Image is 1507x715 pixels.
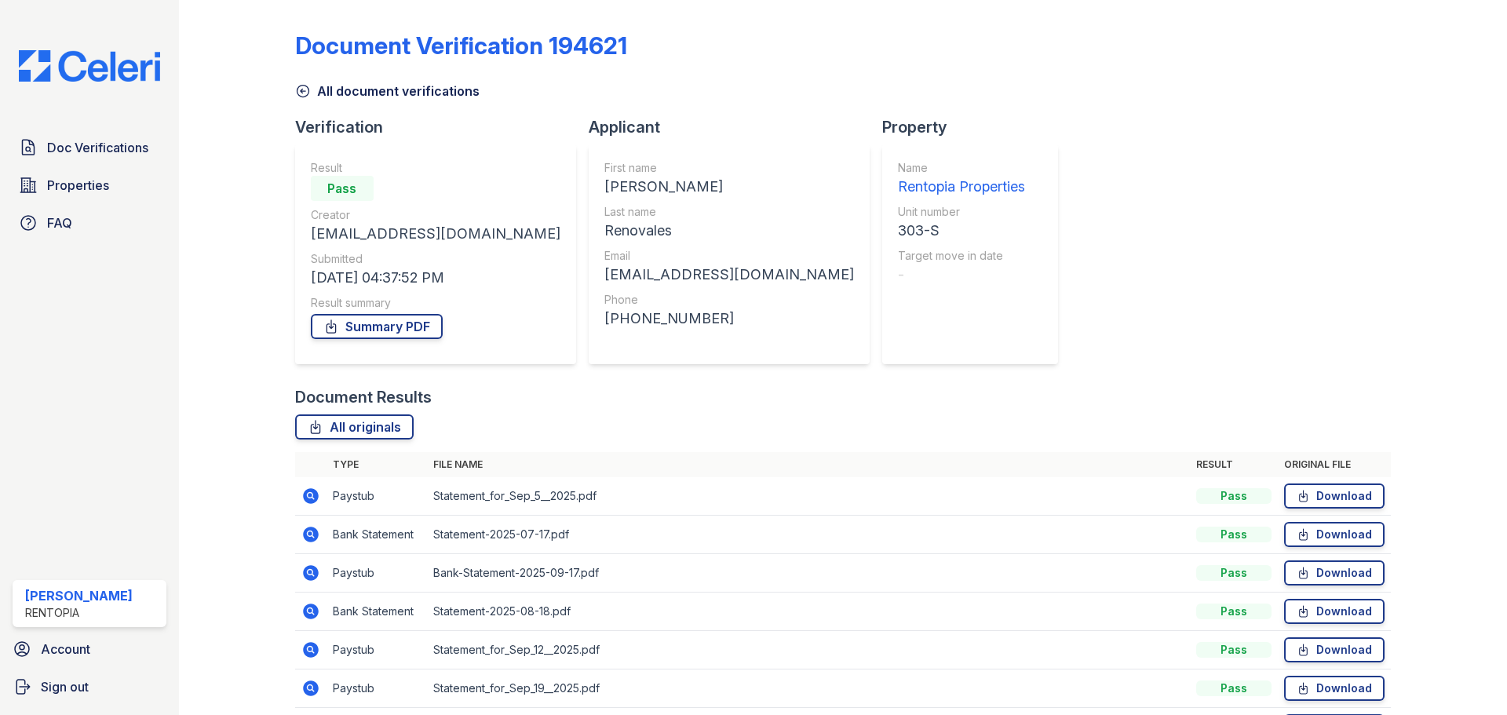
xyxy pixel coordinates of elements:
div: Creator [311,207,560,223]
img: CE_Logo_Blue-a8612792a0a2168367f1c8372b55b34899dd931a85d93a1a3d3e32e68fde9ad4.png [6,50,173,82]
div: [DATE] 04:37:52 PM [311,267,560,289]
div: Phone [604,292,854,308]
td: Paystub [327,669,427,708]
div: Document Verification 194621 [295,31,627,60]
a: Name Rentopia Properties [898,160,1025,198]
div: [EMAIL_ADDRESS][DOMAIN_NAME] [604,264,854,286]
a: Account [6,633,173,665]
div: Renovales [604,220,854,242]
div: Pass [1196,565,1272,581]
div: Unit number [898,204,1025,220]
a: FAQ [13,207,166,239]
div: [EMAIL_ADDRESS][DOMAIN_NAME] [311,223,560,245]
div: Applicant [589,116,882,138]
div: [PHONE_NUMBER] [604,308,854,330]
div: Pass [1196,488,1272,504]
div: - [898,264,1025,286]
a: Properties [13,170,166,201]
div: Pass [1196,527,1272,542]
td: Bank-Statement-2025-09-17.pdf [427,554,1190,593]
div: Verification [295,116,589,138]
span: Doc Verifications [47,138,148,157]
a: Download [1284,637,1385,662]
th: Original file [1278,452,1391,477]
span: Sign out [41,677,89,696]
td: Bank Statement [327,516,427,554]
div: Submitted [311,251,560,267]
a: Download [1284,483,1385,509]
a: Sign out [6,671,173,702]
div: Name [898,160,1025,176]
td: Paystub [327,631,427,669]
div: 303-S [898,220,1025,242]
div: Pass [1196,604,1272,619]
a: Download [1284,522,1385,547]
span: FAQ [47,213,72,232]
div: Target move in date [898,248,1025,264]
div: Property [882,116,1071,138]
a: All originals [295,414,414,440]
div: Email [604,248,854,264]
div: [PERSON_NAME] [25,586,133,605]
div: Pass [1196,680,1272,696]
td: Statement-2025-07-17.pdf [427,516,1190,554]
span: Account [41,640,90,658]
div: Pass [1196,642,1272,658]
div: Document Results [295,386,432,408]
td: Statement_for_Sep_12__2025.pdf [427,631,1190,669]
div: Result [311,160,560,176]
div: Rentopia Properties [898,176,1025,198]
a: Download [1284,676,1385,701]
div: Pass [311,176,374,201]
a: Download [1284,599,1385,624]
a: All document verifications [295,82,480,100]
td: Statement_for_Sep_19__2025.pdf [427,669,1190,708]
div: Last name [604,204,854,220]
td: Paystub [327,477,427,516]
td: Statement_for_Sep_5__2025.pdf [427,477,1190,516]
div: Rentopia [25,605,133,621]
div: Result summary [311,295,560,311]
th: File name [427,452,1190,477]
th: Type [327,452,427,477]
div: [PERSON_NAME] [604,176,854,198]
td: Statement-2025-08-18.pdf [427,593,1190,631]
a: Doc Verifications [13,132,166,163]
a: Download [1284,560,1385,585]
span: Properties [47,176,109,195]
td: Paystub [327,554,427,593]
th: Result [1190,452,1278,477]
td: Bank Statement [327,593,427,631]
div: First name [604,160,854,176]
a: Summary PDF [311,314,443,339]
